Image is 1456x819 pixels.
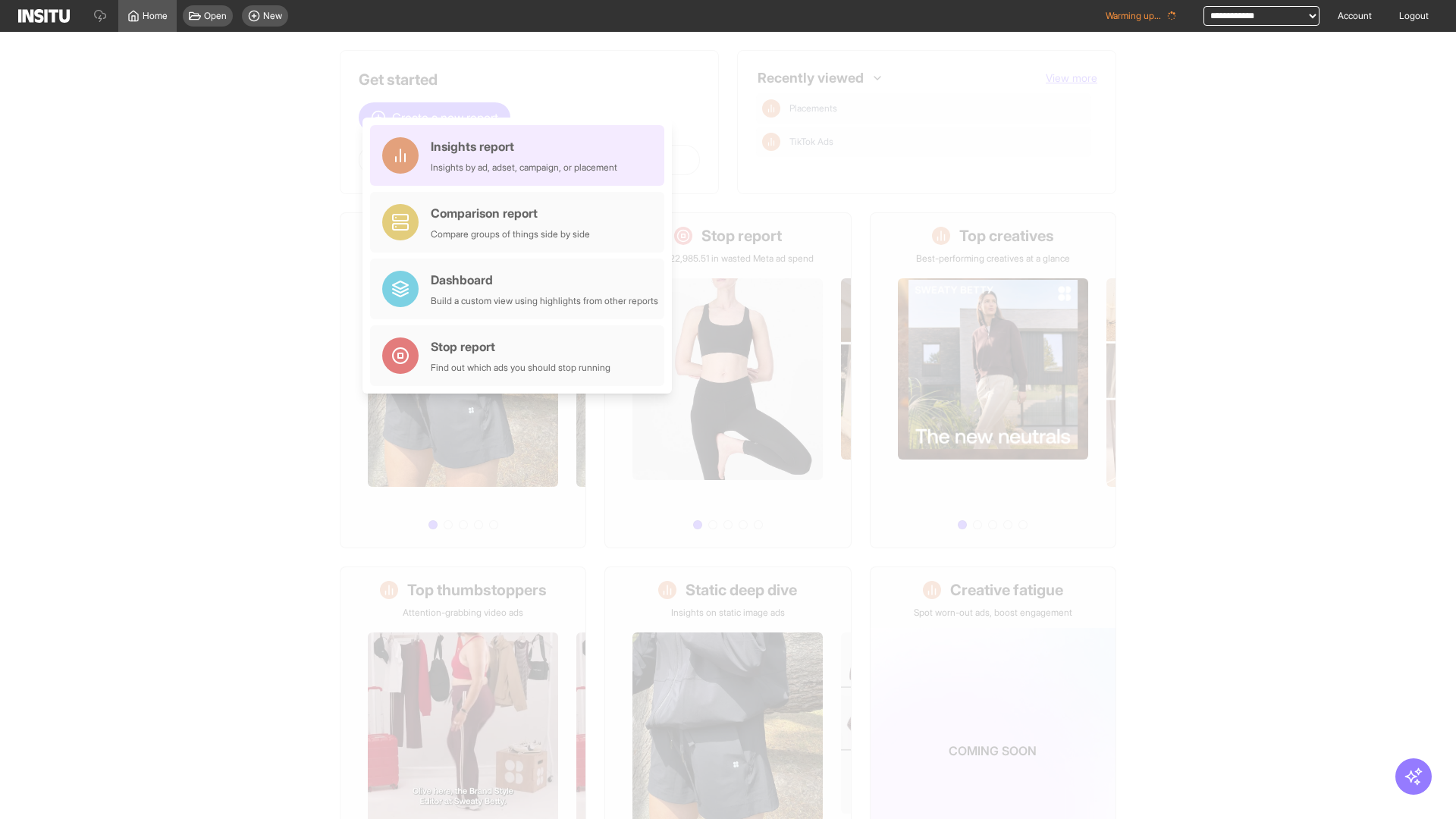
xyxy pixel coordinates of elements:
span: New [263,10,282,22]
div: Compare groups of things side by side [431,228,590,240]
div: Build a custom view using highlights from other reports [431,295,658,307]
span: Warming up... [1106,10,1161,22]
div: Dashboard [431,271,658,289]
div: Insights report [431,137,617,155]
div: Stop report [431,337,610,356]
div: Find out which ads you should stop running [431,362,610,374]
div: Comparison report [431,204,590,222]
span: Open [204,10,227,22]
div: Insights by ad, adset, campaign, or placement [431,162,617,174]
img: Logo [18,9,70,23]
span: Home [143,10,168,22]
